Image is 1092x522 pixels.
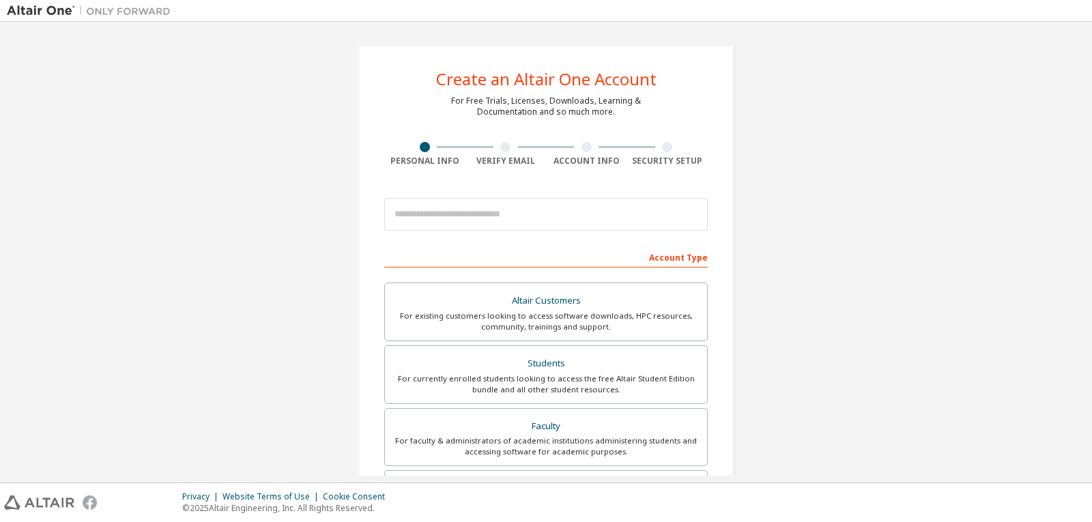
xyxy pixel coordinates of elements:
[384,246,708,267] div: Account Type
[436,71,657,87] div: Create an Altair One Account
[627,156,708,166] div: Security Setup
[323,491,393,502] div: Cookie Consent
[393,310,699,332] div: For existing customers looking to access software downloads, HPC resources, community, trainings ...
[451,96,641,117] div: For Free Trials, Licenses, Downloads, Learning & Documentation and so much more.
[83,495,97,510] img: facebook.svg
[393,354,699,373] div: Students
[465,156,547,166] div: Verify Email
[7,4,177,18] img: Altair One
[546,156,627,166] div: Account Info
[4,495,74,510] img: altair_logo.svg
[384,156,465,166] div: Personal Info
[393,417,699,436] div: Faculty
[393,373,699,395] div: For currently enrolled students looking to access the free Altair Student Edition bundle and all ...
[393,291,699,310] div: Altair Customers
[182,502,393,514] p: © 2025 Altair Engineering, Inc. All Rights Reserved.
[182,491,222,502] div: Privacy
[393,435,699,457] div: For faculty & administrators of academic institutions administering students and accessing softwa...
[222,491,323,502] div: Website Terms of Use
